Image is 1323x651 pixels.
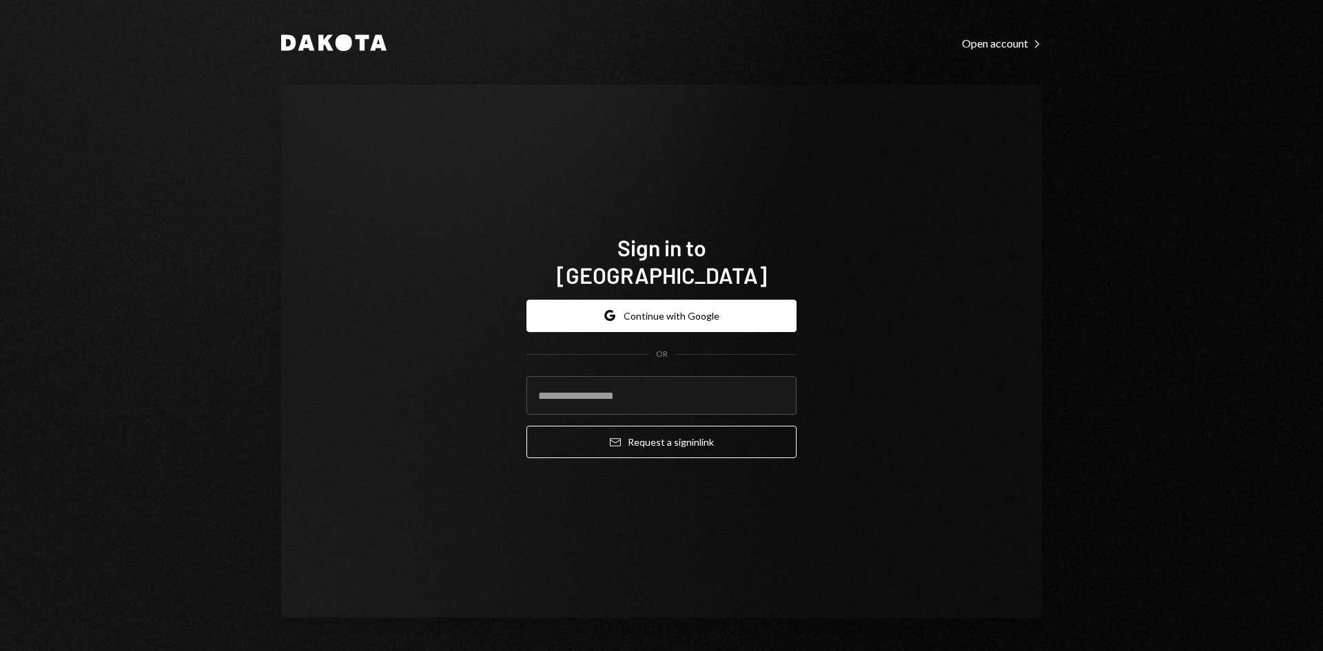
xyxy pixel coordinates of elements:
h1: Sign in to [GEOGRAPHIC_DATA] [526,234,797,289]
button: Continue with Google [526,300,797,332]
a: Open account [962,35,1042,50]
button: Request a signinlink [526,426,797,458]
div: OR [656,349,668,360]
div: Open account [962,37,1042,50]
